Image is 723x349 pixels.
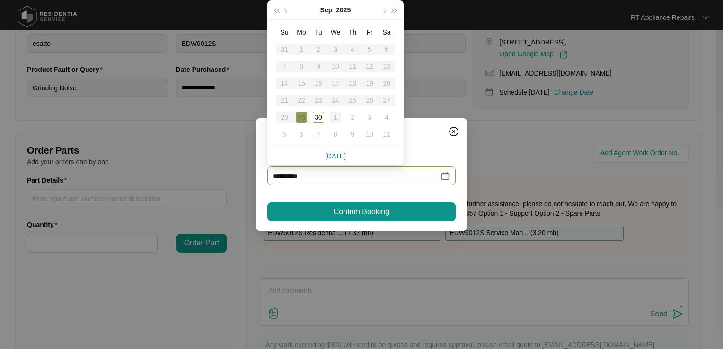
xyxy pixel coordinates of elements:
td: 2025-10-10 [361,126,378,143]
div: 5 [279,129,290,140]
div: 11 [381,129,392,140]
button: 2025 [336,0,351,19]
a: [DATE] [325,152,346,160]
div: 1 [330,112,341,123]
button: Confirm Booking [267,202,456,221]
th: Tu [310,24,327,41]
td: 2025-10-08 [327,126,344,143]
div: 7 [313,129,324,140]
div: 2 [347,112,358,123]
div: 3 [364,112,375,123]
th: Mo [293,24,310,41]
td: 2025-10-04 [378,109,395,126]
td: 2025-10-11 [378,126,395,143]
td: 2025-10-06 [293,126,310,143]
div: 30 [313,112,324,123]
th: We [327,24,344,41]
td: 2025-10-01 [327,109,344,126]
button: Sep [320,0,333,19]
td: 2025-10-05 [276,126,293,143]
div: 9 [347,129,358,140]
td: 2025-10-07 [310,126,327,143]
th: Th [344,24,361,41]
div: 8 [330,129,341,140]
th: Su [276,24,293,41]
th: Sa [378,24,395,41]
td: 2025-10-03 [361,109,378,126]
div: 4 [381,112,392,123]
img: closeCircle [448,126,459,137]
span: Confirm Booking [334,206,389,218]
th: Fr [361,24,378,41]
button: Close [446,124,461,139]
div: 6 [296,129,307,140]
td: 2025-10-02 [344,109,361,126]
div: 10 [364,129,375,140]
input: Date [273,171,439,181]
td: 2025-09-30 [310,109,327,126]
td: 2025-10-09 [344,126,361,143]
